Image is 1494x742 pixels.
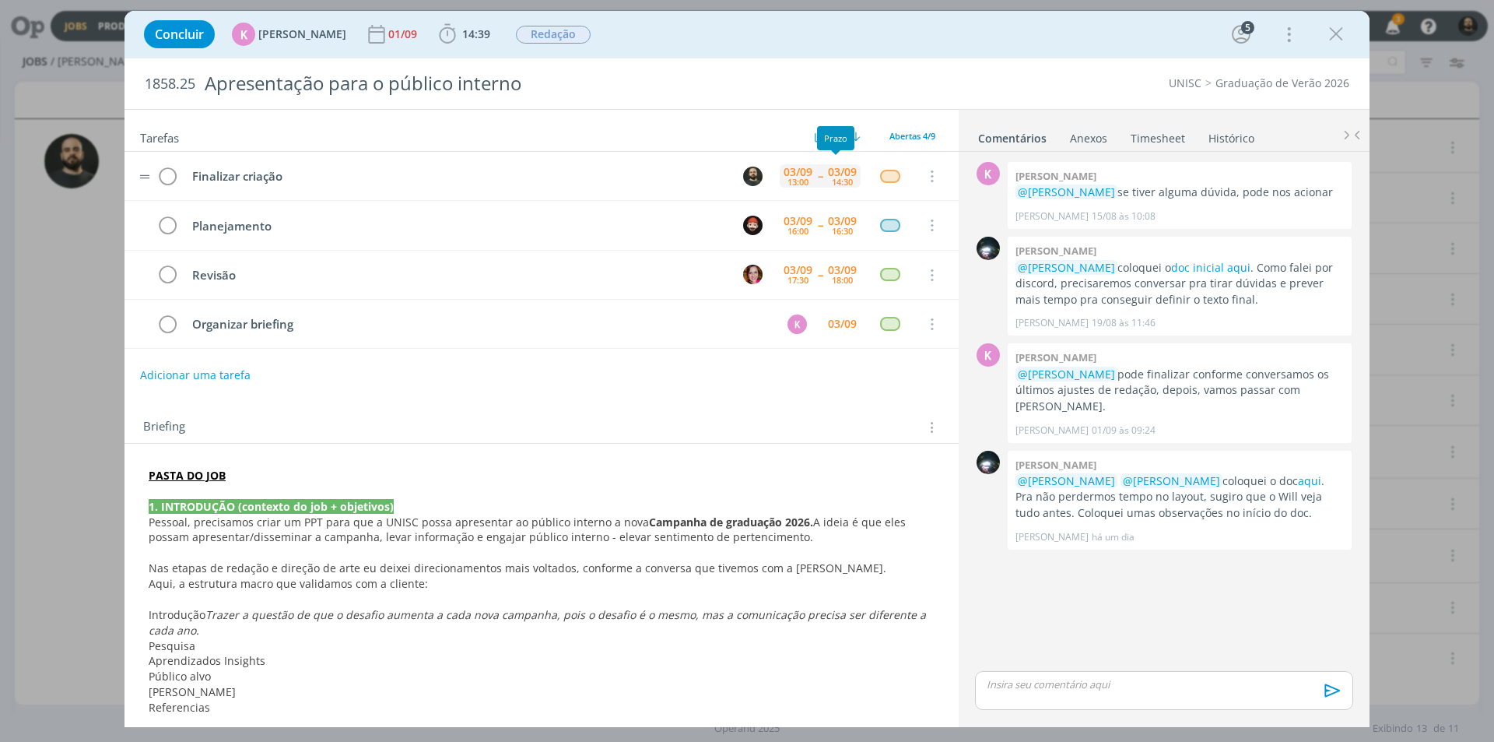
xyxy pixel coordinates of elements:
[149,515,649,529] span: Pessoal, precisamos criar um PPT para que a UNISC possa apresentar ao público interno a nova
[1123,473,1220,488] span: @[PERSON_NAME]
[185,167,728,186] div: Finalizar criação
[1015,530,1089,544] p: [PERSON_NAME]
[149,700,210,715] span: Referencias
[787,276,808,284] div: 17:30
[149,499,394,514] strong: 1. INTRODUÇÃO (contexto do job + objetivos)
[1015,316,1089,330] p: [PERSON_NAME]
[741,164,764,188] button: P
[149,515,909,545] span: A ideia é que eles possam apresentar/disseminar a campanha, levar informação e engajar público in...
[828,216,857,227] div: 03/09
[1015,260,1344,308] p: coloquei o . Como falei por discord, precisaremos conversar pra tirar dúvidas e prever mais tempo...
[145,76,195,93] span: 1858.25
[785,312,808,336] button: K
[143,417,185,438] span: Briefing
[787,227,808,235] div: 16:00
[1092,530,1135,544] span: há um dia
[1130,124,1186,146] a: Timesheet
[828,167,857,178] div: 03/09
[1018,260,1115,275] span: @[PERSON_NAME]
[185,315,773,334] div: Organizar briefing
[1241,21,1254,34] div: 5
[1018,367,1115,382] span: @[PERSON_NAME]
[977,162,1000,185] div: K
[1229,22,1254,47] button: 5
[1015,209,1089,223] p: [PERSON_NAME]
[462,26,490,41] span: 14:39
[828,318,857,329] div: 03/09
[1015,185,1344,200] p: se tiver alguma dúvida, pode nos acionar
[149,576,428,591] span: Aqui, a estrutura macro que validamos com a cliente:
[1015,473,1344,521] p: coloquei o doc . Pra não perdermos tempo no layout, sugiro que o Will veja tudo antes. Coloquei u...
[743,167,763,186] img: P
[1015,169,1096,183] b: [PERSON_NAME]
[818,269,822,280] span: --
[1171,260,1250,275] a: doc inicial aqui
[1169,76,1201,90] a: UNISC
[1298,473,1321,488] a: aqui
[1015,244,1096,258] b: [PERSON_NAME]
[784,265,812,276] div: 03/09
[828,265,857,276] div: 03/09
[977,451,1000,474] img: G
[140,127,179,146] span: Tarefas
[832,276,853,284] div: 18:00
[741,213,764,237] button: W
[149,607,205,622] span: Introdução
[1208,124,1255,146] a: Histórico
[185,266,728,285] div: Revisão
[1015,458,1096,472] b: [PERSON_NAME]
[741,263,764,287] button: B
[149,607,929,638] em: Trazer a questão de que o desafio aumenta a cada nova campanha, pois o desafio é o mesmo, mas a c...
[515,25,591,44] button: Redação
[818,220,822,230] span: --
[1015,367,1344,414] p: pode finalizar conforme conversamos os últimos ajustes de redação, depois, vamos passar com [PERS...
[1018,185,1115,199] span: @[PERSON_NAME]
[1018,473,1115,488] span: @[PERSON_NAME]
[977,343,1000,367] div: K
[1092,209,1156,223] span: 15/08 às 10:08
[149,468,226,483] a: PASTA DO JOB
[149,684,236,699] span: [PERSON_NAME]
[435,22,494,47] button: 14:39
[149,669,211,684] span: Público alvo
[977,237,1000,260] img: G
[388,29,420,40] div: 01/09
[1215,76,1349,90] a: Graduação de Verão 2026
[817,126,854,150] div: Prazo
[1015,424,1089,438] p: [PERSON_NAME]
[977,124,1047,146] a: Comentários
[149,638,195,653] span: Pesquisa
[889,130,935,142] span: Abertas 4/9
[139,361,251,389] button: Adicionar uma tarefa
[139,174,150,179] img: drag-icon.svg
[787,315,807,334] div: K
[232,23,346,46] button: K[PERSON_NAME]
[258,29,346,40] span: [PERSON_NAME]
[787,178,808,186] div: 13:00
[1070,131,1107,146] div: Anexos
[784,167,812,178] div: 03/09
[232,23,255,46] div: K
[1092,424,1156,438] span: 01/09 às 09:24
[1015,350,1096,364] b: [PERSON_NAME]
[198,65,841,103] div: Apresentação para o público interno
[784,216,812,227] div: 03/09
[832,178,853,186] div: 14:30
[743,216,763,235] img: W
[1092,316,1156,330] span: 19/08 às 11:46
[818,171,822,181] span: --
[149,653,265,668] span: Aprendizados Insights
[124,11,1369,727] div: dialog
[516,26,591,44] span: Redação
[155,28,204,40] span: Concluir
[144,20,215,48] button: Concluir
[832,227,853,235] div: 16:30
[649,515,813,529] strong: Campanha de graduação 2026.
[851,132,861,141] img: arrow-down.svg
[743,265,763,284] img: B
[185,216,728,236] div: Planejamento
[149,561,886,575] span: Nas etapas de redação e direção de arte eu deixei direcionamentos mais voltados, conforme a conve...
